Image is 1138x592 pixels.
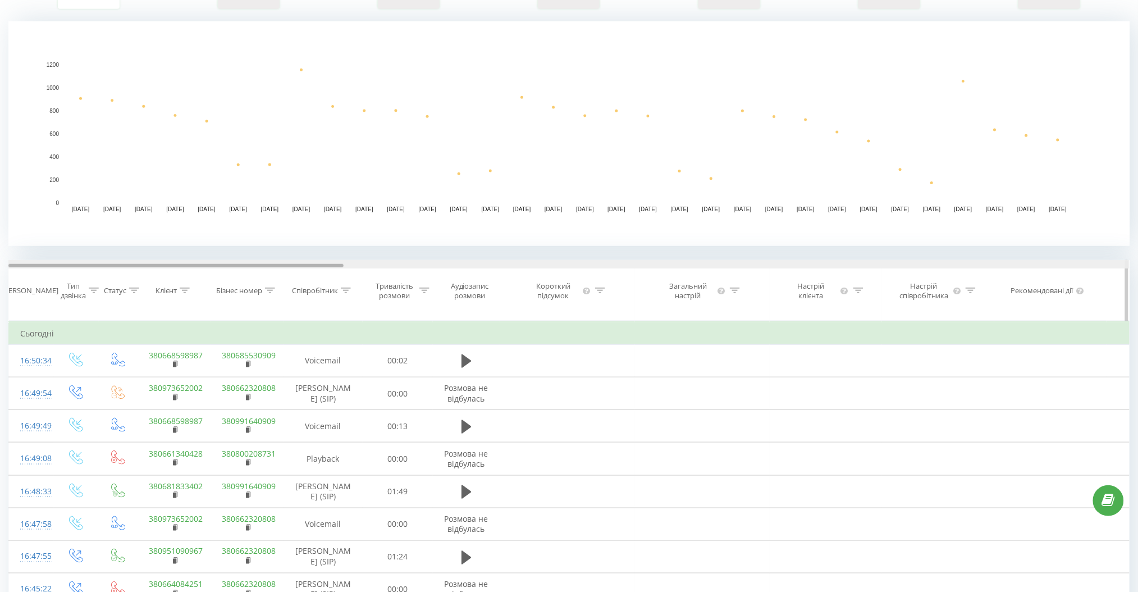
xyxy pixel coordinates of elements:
td: [PERSON_NAME] (SIP) [284,377,363,410]
div: Настрій співробітника [897,281,951,300]
td: 00:13 [363,410,433,443]
td: Voicemail [284,344,363,377]
text: [DATE] [324,207,342,213]
div: Клієнт [156,286,177,295]
text: [DATE] [1018,207,1036,213]
span: Розмова не відбулась [445,513,488,534]
text: 400 [49,154,59,160]
text: [DATE] [923,207,941,213]
text: [DATE] [702,207,720,213]
svg: A chart. [8,21,1130,246]
a: 380662320808 [222,382,276,393]
div: Короткий підсумок [527,281,581,300]
text: 200 [49,177,59,183]
div: [PERSON_NAME] [2,286,58,295]
text: 0 [56,200,59,206]
text: 1000 [47,85,60,91]
text: [DATE] [166,207,184,213]
text: 1200 [47,62,60,68]
text: [DATE] [103,207,121,213]
text: [DATE] [135,207,153,213]
a: 380662320808 [222,579,276,590]
text: [DATE] [765,207,783,213]
a: 380681833402 [149,481,203,491]
text: [DATE] [419,207,437,213]
td: Voicemail [284,508,363,540]
text: [DATE] [671,207,689,213]
text: [DATE] [72,207,90,213]
text: [DATE] [198,207,216,213]
text: [DATE] [293,207,310,213]
a: 380668598987 [149,416,203,426]
a: 380668598987 [149,350,203,361]
div: 16:50:34 [20,350,43,372]
text: [DATE] [892,207,910,213]
text: [DATE] [1049,207,1067,213]
div: 16:48:33 [20,481,43,503]
a: 380991640909 [222,481,276,491]
text: [DATE] [797,207,815,213]
div: 16:47:55 [20,546,43,568]
text: [DATE] [545,207,563,213]
td: Voicemail [284,410,363,443]
td: [PERSON_NAME] (SIP) [284,541,363,573]
text: [DATE] [576,207,594,213]
text: [DATE] [387,207,405,213]
text: 600 [49,131,59,137]
div: Аудіозапис розмови [442,281,497,300]
text: [DATE] [230,207,248,213]
text: 800 [49,108,59,114]
text: [DATE] [261,207,279,213]
td: 01:24 [363,541,433,573]
text: [DATE] [482,207,500,213]
a: 380662320808 [222,546,276,557]
a: 380664084251 [149,579,203,590]
div: Загальний настрій [661,281,715,300]
div: 16:47:58 [20,513,43,535]
td: 00:00 [363,377,433,410]
a: 380661340428 [149,448,203,459]
a: 380973652002 [149,382,203,393]
div: Тип дзвінка [61,281,86,300]
text: [DATE] [986,207,1004,213]
a: 380951090967 [149,546,203,557]
span: Розмова не відбулась [445,448,488,469]
a: 380800208731 [222,448,276,459]
td: 01:49 [363,475,433,508]
div: Статус [104,286,126,295]
text: [DATE] [829,207,847,213]
text: [DATE] [954,207,972,213]
span: Розмова не відбулась [445,382,488,403]
a: 380662320808 [222,513,276,524]
div: Рекомендовані дії [1011,286,1073,295]
div: Бізнес номер [216,286,262,295]
div: 16:49:54 [20,382,43,404]
text: [DATE] [607,207,625,213]
a: 380973652002 [149,513,203,524]
a: 380685530909 [222,350,276,361]
td: 00:02 [363,344,433,377]
text: [DATE] [734,207,752,213]
text: [DATE] [355,207,373,213]
a: 380991640909 [222,416,276,426]
text: [DATE] [639,207,657,213]
text: [DATE] [513,207,531,213]
td: [PERSON_NAME] (SIP) [284,475,363,508]
div: 16:49:08 [20,448,43,470]
text: [DATE] [450,207,468,213]
td: Playback [284,443,363,475]
div: 16:49:49 [20,415,43,437]
div: Тривалість розмови [372,281,417,300]
text: [DATE] [860,207,878,213]
div: Співробітник [292,286,338,295]
td: 00:00 [363,443,433,475]
div: Настрій клієнта [785,281,837,300]
td: 00:00 [363,508,433,540]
